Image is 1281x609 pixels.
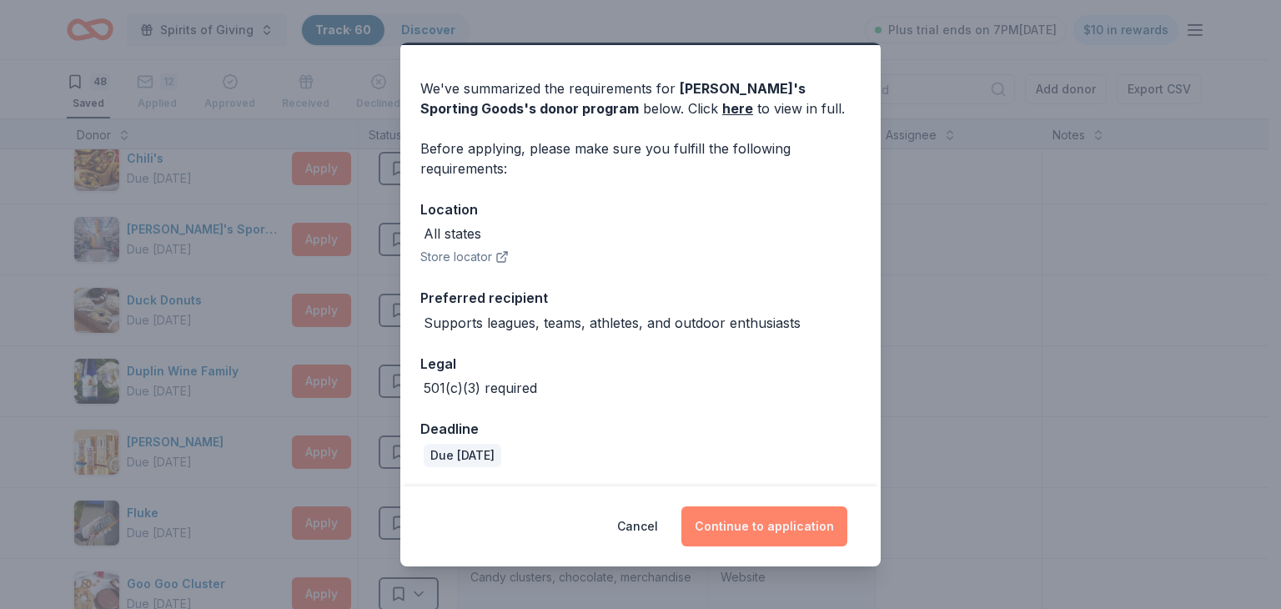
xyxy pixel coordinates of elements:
[420,138,861,179] div: Before applying, please make sure you fulfill the following requirements:
[424,444,501,467] div: Due [DATE]
[424,378,537,398] div: 501(c)(3) required
[420,353,861,375] div: Legal
[722,98,753,118] a: here
[424,224,481,244] div: All states
[420,199,861,220] div: Location
[617,506,658,546] button: Cancel
[420,247,509,267] button: Store locator
[420,418,861,440] div: Deadline
[420,287,861,309] div: Preferred recipient
[420,78,861,118] div: We've summarized the requirements for below. Click to view in full.
[681,506,847,546] button: Continue to application
[424,313,801,333] div: Supports leagues, teams, athletes, and outdoor enthusiasts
